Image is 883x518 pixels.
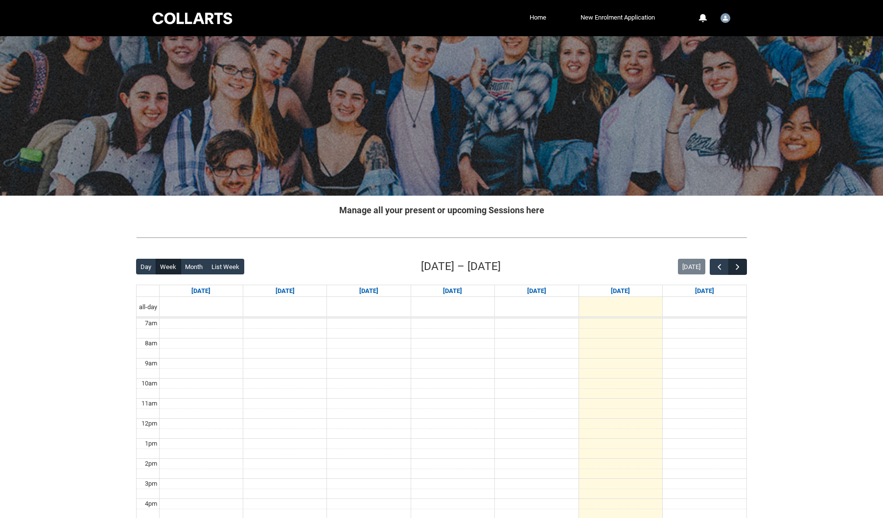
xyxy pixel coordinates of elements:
[139,379,159,388] div: 10am
[710,259,728,275] button: Previous Week
[143,479,159,489] div: 3pm
[609,285,632,297] a: Go to September 12, 2025
[207,259,244,274] button: List Week
[525,285,548,297] a: Go to September 11, 2025
[527,10,549,25] a: Home
[678,259,705,274] button: [DATE]
[143,439,159,449] div: 1pm
[578,10,657,25] a: New Enrolment Application
[441,285,464,297] a: Go to September 10, 2025
[181,259,208,274] button: Month
[139,399,159,408] div: 11am
[189,285,212,297] a: Go to September 7, 2025
[693,285,716,297] a: Go to September 13, 2025
[143,459,159,469] div: 2pm
[136,203,747,217] h2: Manage all your present or upcoming Sessions here
[728,259,747,275] button: Next Week
[357,285,380,297] a: Go to September 9, 2025
[137,302,159,312] span: all-day
[139,419,159,428] div: 12pm
[136,232,747,243] img: REDU_GREY_LINE
[143,499,159,509] div: 4pm
[718,9,733,25] button: User Profile Student.ninkste.20252134
[143,359,159,368] div: 9am
[156,259,181,274] button: Week
[136,259,156,274] button: Day
[421,258,501,275] h2: [DATE] – [DATE]
[720,13,730,23] img: Student.ninkste.20252134
[143,318,159,328] div: 7am
[143,338,159,348] div: 8am
[274,285,297,297] a: Go to September 8, 2025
